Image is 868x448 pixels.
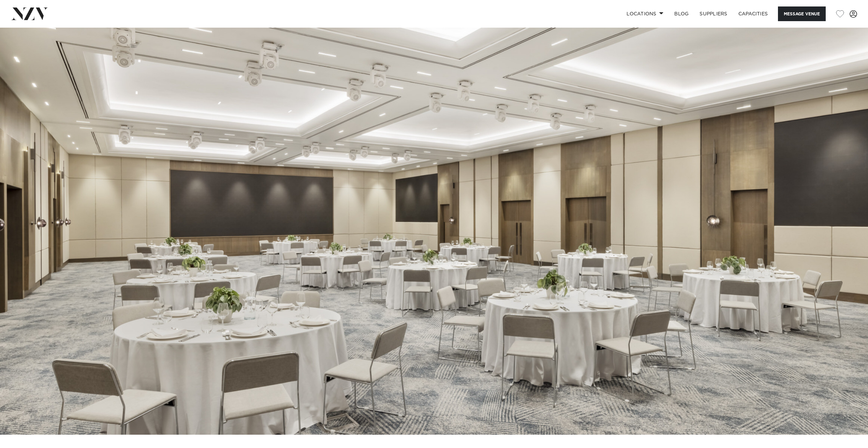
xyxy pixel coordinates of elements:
[669,6,694,21] a: BLOG
[694,6,733,21] a: SUPPLIERS
[733,6,774,21] a: Capacities
[11,8,48,20] img: nzv-logo.png
[778,6,826,21] button: Message Venue
[621,6,669,21] a: Locations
